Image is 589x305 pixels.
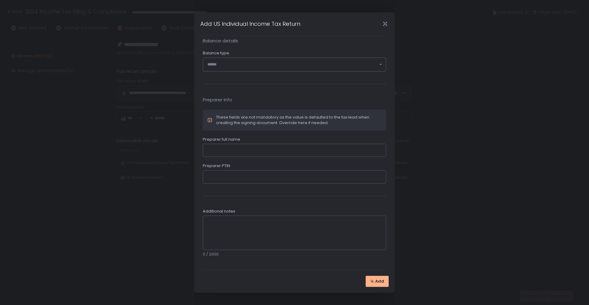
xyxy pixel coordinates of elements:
[203,209,235,214] span: Additional notes
[203,37,386,45] span: Balance details
[203,137,240,142] span: Preparer full name
[216,115,382,126] div: These fields are not mandatory as the value is defaulted to the tax lead when creating the signin...
[375,20,395,27] div: Close
[203,96,386,104] span: Preparer info
[203,163,230,169] span: Preparer PTIN
[203,252,386,257] div: 0 / 2000
[203,50,229,56] span: Balance type
[200,20,300,28] h1: Add US Individual Income Tax Return
[375,279,384,284] span: Add
[203,58,386,71] div: Search for option
[207,61,379,68] input: Search for option
[366,276,389,287] button: Add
